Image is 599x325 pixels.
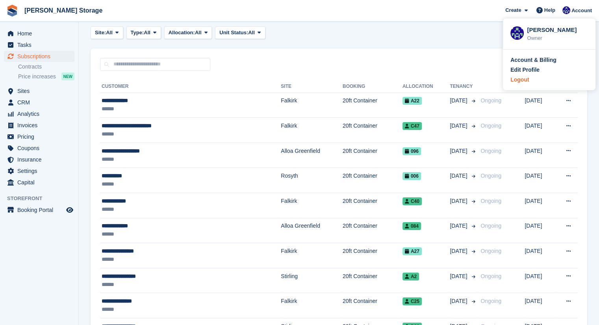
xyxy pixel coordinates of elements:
span: Settings [17,165,65,176]
span: 096 [402,147,421,155]
button: Type: All [126,26,161,39]
span: Ongoing [480,248,501,254]
div: NEW [61,72,74,80]
span: Coupons [17,143,65,154]
span: Insurance [17,154,65,165]
span: All [248,29,255,37]
td: 20ft Container [343,143,402,168]
th: Allocation [402,80,450,93]
span: Ongoing [480,173,501,179]
a: menu [4,177,74,188]
span: 084 [402,222,421,230]
td: 20ft Container [343,268,402,293]
span: [DATE] [450,272,469,280]
img: stora-icon-8386f47178a22dfd0bd8f6a31ec36ba5ce8667c1dd55bd0f319d3a0aa187defe.svg [6,5,18,17]
th: Booking [343,80,402,93]
a: menu [4,204,74,215]
span: [DATE] [450,222,469,230]
span: C25 [402,297,422,305]
td: [DATE] [525,93,555,118]
span: Help [544,6,555,14]
span: CRM [17,97,65,108]
span: Ongoing [480,148,501,154]
span: Home [17,28,65,39]
span: Create [505,6,521,14]
a: Account & Billing [510,56,588,64]
a: menu [4,143,74,154]
span: Price increases [18,73,56,80]
span: Ongoing [480,97,501,104]
span: All [106,29,113,37]
a: menu [4,28,74,39]
td: Alloa Greenfield [281,143,343,168]
button: Allocation: All [164,26,212,39]
span: A2 [402,273,419,280]
a: Contracts [18,63,74,71]
span: Ongoing [480,198,501,204]
div: Account & Billing [510,56,556,64]
span: Pricing [17,131,65,142]
a: menu [4,131,74,142]
th: Site [281,80,343,93]
div: Logout [510,76,529,84]
span: Storefront [7,195,78,202]
span: Ongoing [480,273,501,279]
a: Preview store [65,205,74,215]
div: [PERSON_NAME] [527,26,588,33]
span: Account [571,7,592,15]
a: menu [4,108,74,119]
td: [DATE] [525,293,555,318]
button: Site: All [91,26,123,39]
img: Ross Watt [562,6,570,14]
span: [DATE] [450,147,469,155]
span: Invoices [17,120,65,131]
span: Ongoing [480,223,501,229]
span: Unit Status: [219,29,248,37]
span: Subscriptions [17,51,65,62]
span: Type: [131,29,144,37]
span: C47 [402,122,422,130]
span: A22 [402,97,422,105]
span: A27 [402,247,422,255]
td: [DATE] [525,218,555,243]
a: [PERSON_NAME] Storage [21,4,106,17]
th: Tenancy [450,80,477,93]
span: [DATE] [450,97,469,105]
span: Sites [17,85,65,97]
td: Rosyth [281,168,343,193]
a: menu [4,51,74,62]
a: menu [4,85,74,97]
td: 20ft Container [343,93,402,118]
a: menu [4,120,74,131]
td: Stirling [281,268,343,293]
span: All [144,29,150,37]
td: 20ft Container [343,293,402,318]
button: Unit Status: All [215,26,265,39]
td: 20ft Container [343,243,402,268]
td: [DATE] [525,168,555,193]
td: Falkirk [281,243,343,268]
span: Site: [95,29,106,37]
a: Price increases NEW [18,72,74,81]
td: [DATE] [525,143,555,168]
span: [DATE] [450,172,469,180]
a: menu [4,39,74,50]
span: Analytics [17,108,65,119]
td: 20ft Container [343,193,402,218]
td: 20ft Container [343,218,402,243]
a: Logout [510,76,588,84]
span: Ongoing [480,123,501,129]
span: [DATE] [450,197,469,205]
span: [DATE] [450,247,469,255]
span: Booking Portal [17,204,65,215]
span: C40 [402,197,422,205]
td: Falkirk [281,193,343,218]
a: menu [4,165,74,176]
span: Capital [17,177,65,188]
a: Edit Profile [510,66,588,74]
img: Ross Watt [510,26,524,40]
a: menu [4,154,74,165]
th: Customer [100,80,281,93]
td: [DATE] [525,193,555,218]
td: 20ft Container [343,118,402,143]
